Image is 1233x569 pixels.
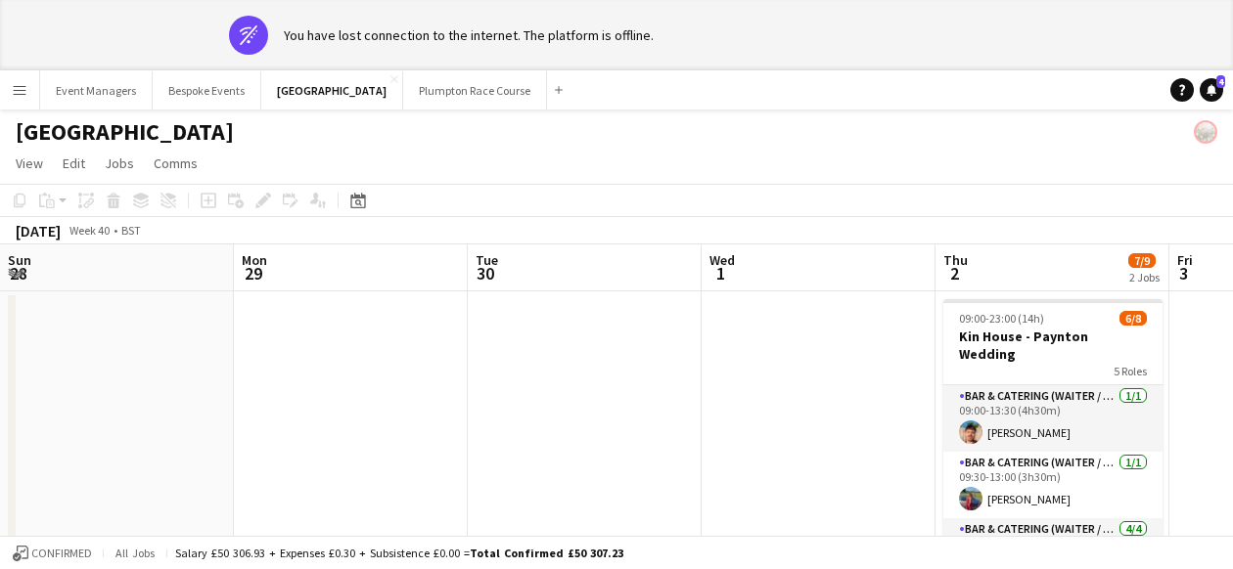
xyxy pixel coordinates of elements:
[40,71,153,109] button: Event Managers
[239,262,267,284] span: 29
[1114,364,1147,378] span: 5 Roles
[146,151,205,176] a: Comms
[284,26,654,44] div: You have lost connection to the internet. The platform is offline.
[476,251,498,269] span: Tue
[943,251,968,269] span: Thu
[709,251,735,269] span: Wed
[940,262,968,284] span: 2
[1119,311,1147,326] span: 6/8
[707,262,735,284] span: 1
[153,71,261,109] button: Bespoke Events
[1174,262,1193,284] span: 3
[943,328,1163,363] h3: Kin House - Paynton Wedding
[1129,270,1160,284] div: 2 Jobs
[5,262,31,284] span: 28
[10,543,95,564] button: Confirmed
[943,385,1163,452] app-card-role: Bar & Catering (Waiter / waitress)1/109:00-13:30 (4h30m)[PERSON_NAME]
[31,547,92,560] span: Confirmed
[959,311,1044,326] span: 09:00-23:00 (14h)
[1200,78,1223,102] a: 4
[121,223,141,238] div: BST
[473,262,498,284] span: 30
[1194,120,1217,144] app-user-avatar: Staffing Manager
[55,151,93,176] a: Edit
[8,151,51,176] a: View
[261,71,403,109] button: [GEOGRAPHIC_DATA]
[1128,253,1156,268] span: 7/9
[16,221,61,241] div: [DATE]
[65,223,114,238] span: Week 40
[242,251,267,269] span: Mon
[470,546,623,560] span: Total Confirmed £50 307.23
[8,251,31,269] span: Sun
[175,546,623,560] div: Salary £50 306.93 + Expenses £0.30 + Subsistence £0.00 =
[943,452,1163,518] app-card-role: Bar & Catering (Waiter / waitress)1/109:30-13:00 (3h30m)[PERSON_NAME]
[154,154,198,172] span: Comms
[16,117,234,147] h1: [GEOGRAPHIC_DATA]
[97,151,142,176] a: Jobs
[16,154,43,172] span: View
[105,154,134,172] span: Jobs
[112,546,159,560] span: All jobs
[403,71,547,109] button: Plumpton Race Course
[1216,75,1225,88] span: 4
[63,154,85,172] span: Edit
[1177,251,1193,269] span: Fri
